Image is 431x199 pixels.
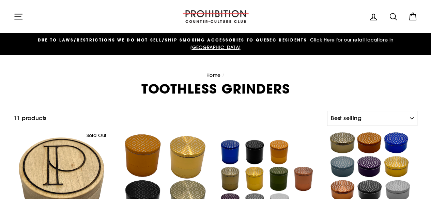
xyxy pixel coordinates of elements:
span: DUE TO LAWS/restrictions WE DO NOT SELL/SHIP SMOKING ACCESSORIES to qUEBEC RESIDENTS [38,37,307,43]
span: Click Here for our retail locations in [GEOGRAPHIC_DATA] [190,37,394,50]
img: PROHIBITION COUNTER-CULTURE CLUB [182,10,250,23]
span: / [222,72,225,78]
a: Home [206,72,221,78]
a: DUE TO LAWS/restrictions WE DO NOT SELL/SHIP SMOKING ACCESSORIES to qUEBEC RESIDENTS Click Here f... [15,36,416,51]
h1: TOOTHLESS GRINDERS [14,82,417,95]
nav: breadcrumbs [14,72,417,79]
div: 11 products [14,114,325,123]
div: Sold Out [83,131,109,140]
